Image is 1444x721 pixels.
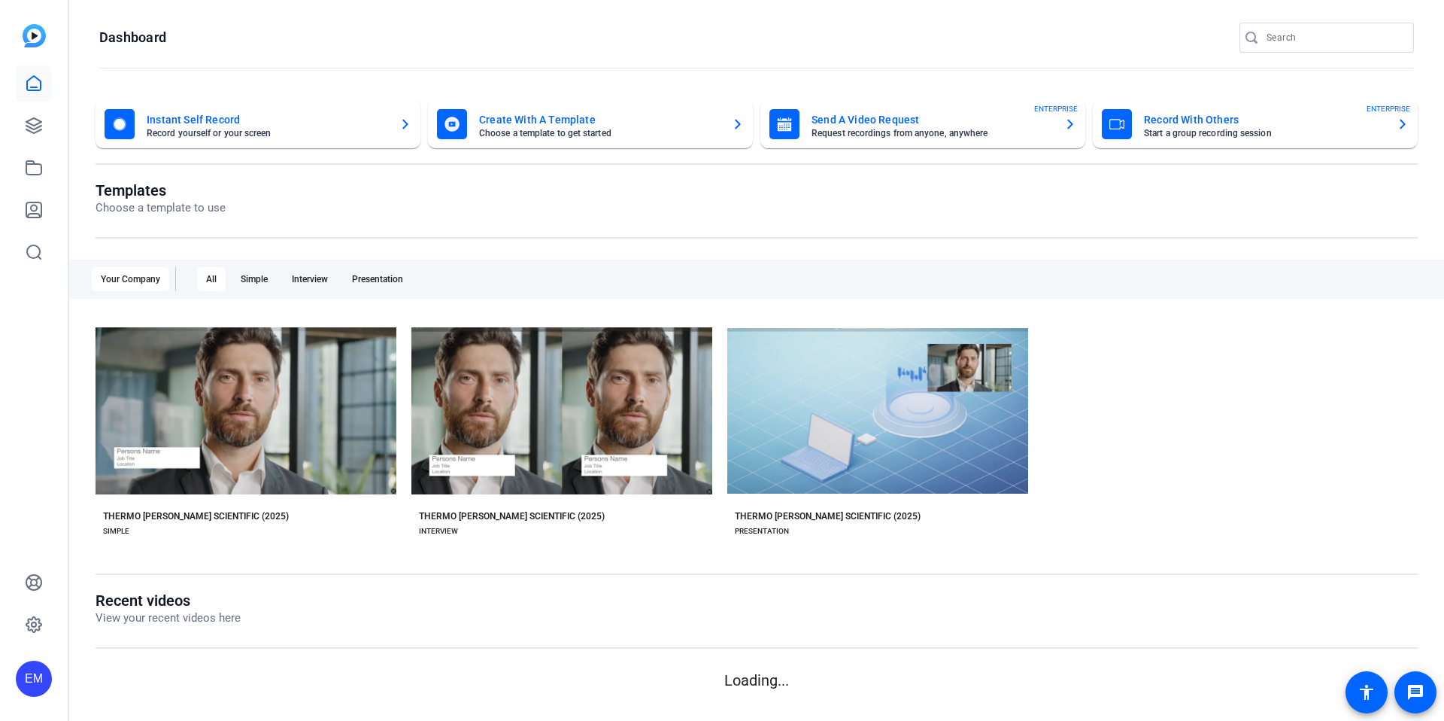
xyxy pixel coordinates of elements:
[760,100,1085,148] button: Send A Video RequestRequest recordings from anyone, anywhereENTERPRISE
[1406,683,1424,701] mat-icon: message
[96,610,241,627] p: View your recent videos here
[811,111,1052,129] mat-card-title: Send A Video Request
[283,267,337,291] div: Interview
[103,525,129,537] div: SIMPLE
[197,267,226,291] div: All
[232,267,277,291] div: Simple
[1093,100,1418,148] button: Record With OthersStart a group recording sessionENTERPRISE
[419,525,458,537] div: INTERVIEW
[343,267,412,291] div: Presentation
[23,24,46,47] img: blue-gradient.svg
[96,181,226,199] h1: Templates
[96,100,420,148] button: Instant Self RecordRecord yourself or your screen
[96,669,1418,692] p: Loading...
[1144,111,1385,129] mat-card-title: Record With Others
[428,100,753,148] button: Create With A TemplateChoose a template to get started
[96,592,241,610] h1: Recent videos
[96,199,226,217] p: Choose a template to use
[16,661,52,697] div: EM
[99,29,166,47] h1: Dashboard
[147,129,387,138] mat-card-subtitle: Record yourself or your screen
[735,510,921,522] div: THERMO [PERSON_NAME] SCIENTIFIC (2025)
[479,129,720,138] mat-card-subtitle: Choose a template to get started
[811,129,1052,138] mat-card-subtitle: Request recordings from anyone, anywhere
[1034,103,1078,114] span: ENTERPRISE
[1267,29,1402,47] input: Search
[419,510,605,522] div: THERMO [PERSON_NAME] SCIENTIFIC (2025)
[147,111,387,129] mat-card-title: Instant Self Record
[735,525,789,537] div: PRESENTATION
[1144,129,1385,138] mat-card-subtitle: Start a group recording session
[479,111,720,129] mat-card-title: Create With A Template
[1358,683,1376,701] mat-icon: accessibility
[1367,103,1410,114] span: ENTERPRISE
[103,510,289,522] div: THERMO [PERSON_NAME] SCIENTIFIC (2025)
[92,267,169,291] div: Your Company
